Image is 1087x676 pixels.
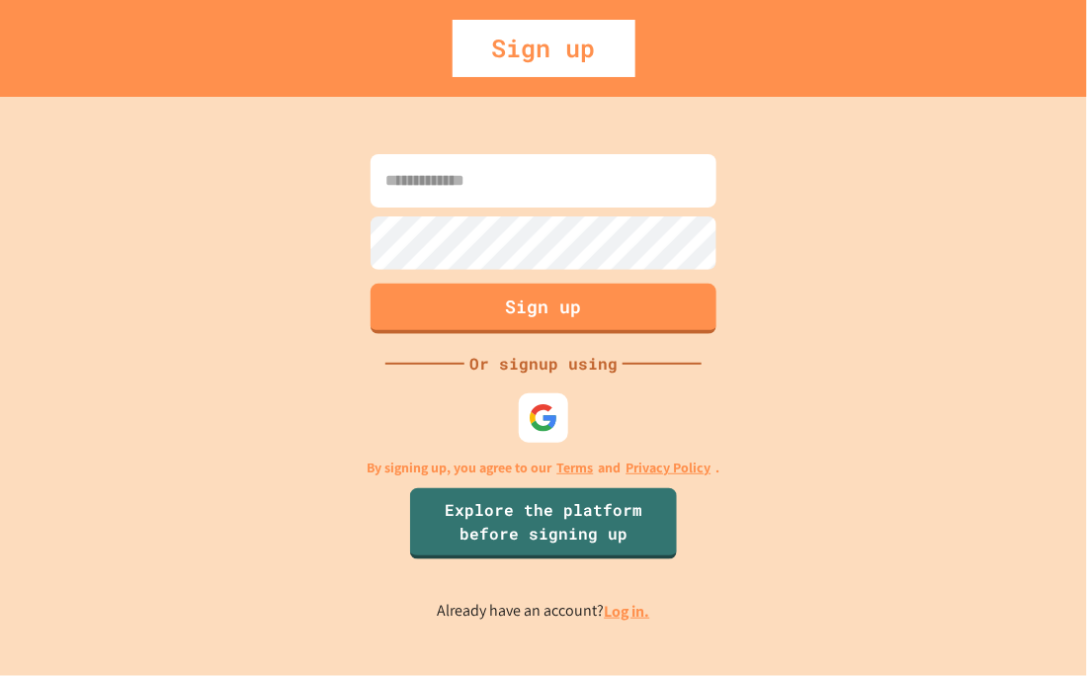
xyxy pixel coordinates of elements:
a: Log in. [605,601,650,622]
p: Already have an account? [438,599,650,624]
a: Privacy Policy [627,458,711,478]
a: Explore the platform before signing up [410,488,677,559]
img: google-icon.svg [529,403,558,433]
button: Sign up [371,284,716,334]
p: By signing up, you agree to our and . [368,458,720,478]
div: Sign up [453,20,635,77]
div: Or signup using [464,352,623,376]
a: Terms [557,458,594,478]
